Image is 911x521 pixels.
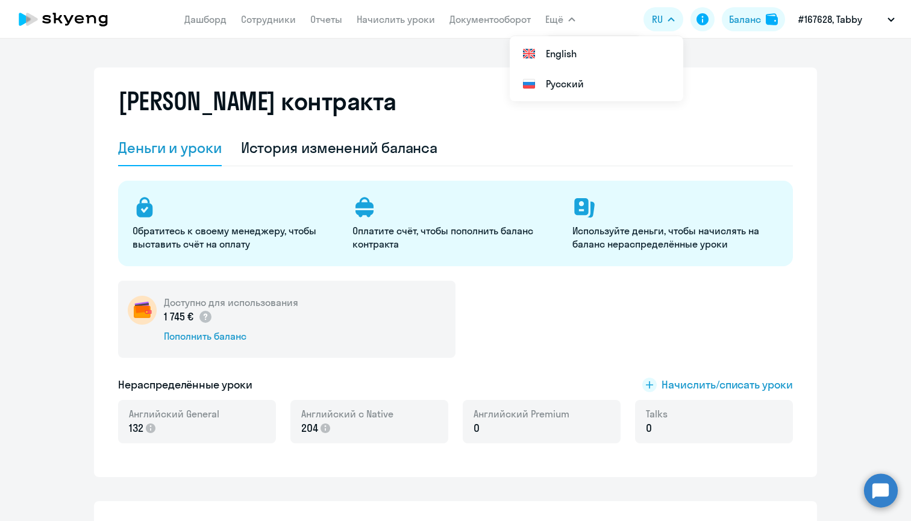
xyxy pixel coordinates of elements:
span: 0 [646,420,652,436]
p: 1 745 € [164,309,213,325]
p: Обратитесь к своему менеджеру, чтобы выставить счёт на оплату [133,224,338,251]
span: 0 [474,420,480,436]
img: Русский [522,76,536,91]
img: English [522,46,536,61]
span: Начислить/списать уроки [662,377,793,393]
a: Сотрудники [241,13,296,25]
a: Начислить уроки [357,13,435,25]
span: Английский General [129,407,219,420]
div: Пополнить баланс [164,329,298,343]
p: Оплатите счёт, чтобы пополнить баланс контракта [352,224,558,251]
ul: Ещё [510,36,683,101]
a: Документооборот [449,13,531,25]
p: #167628, Tabby [798,12,862,27]
button: RU [643,7,683,31]
div: Баланс [729,12,761,27]
button: Ещё [545,7,575,31]
h2: [PERSON_NAME] контракта [118,87,396,116]
span: 132 [129,420,143,436]
h5: Доступно для использования [164,296,298,309]
button: Балансbalance [722,7,785,31]
p: Используйте деньги, чтобы начислять на баланс нераспределённые уроки [572,224,778,251]
div: История изменений баланса [241,138,438,157]
span: Английский с Native [301,407,393,420]
span: Английский Premium [474,407,569,420]
img: wallet-circle.png [128,296,157,325]
span: RU [652,12,663,27]
span: Talks [646,407,668,420]
a: Дашборд [184,13,227,25]
div: Деньги и уроки [118,138,222,157]
span: 204 [301,420,318,436]
h5: Нераспределённые уроки [118,377,252,393]
button: #167628, Tabby [792,5,901,34]
span: Ещё [545,12,563,27]
img: balance [766,13,778,25]
a: Отчеты [310,13,342,25]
